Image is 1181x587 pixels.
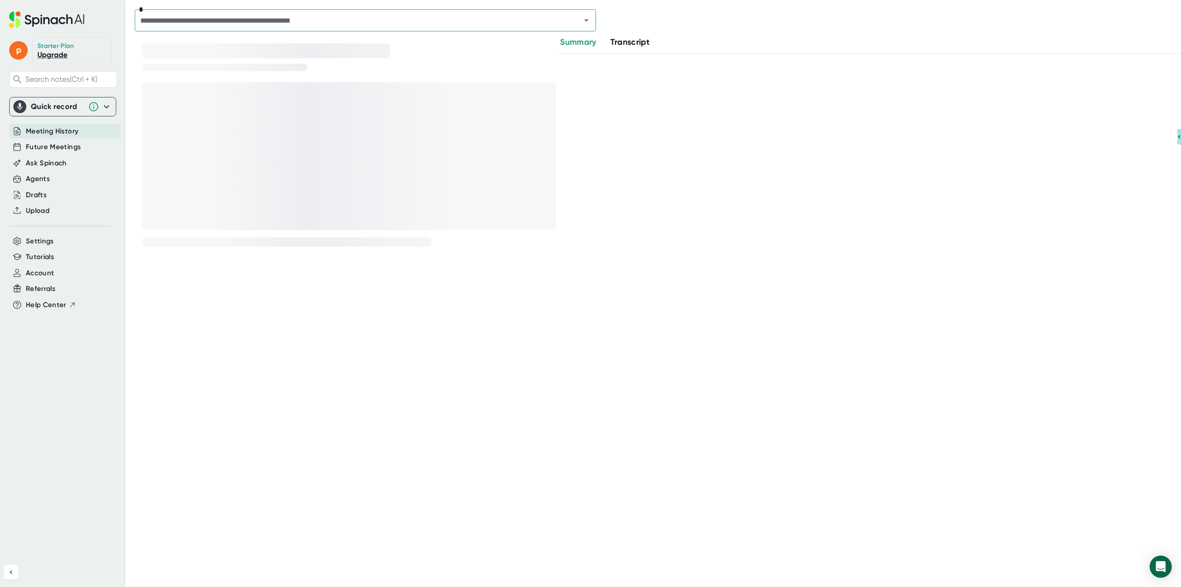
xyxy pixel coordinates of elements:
div: Quick record [13,97,112,116]
div: Open Intercom Messenger [1150,556,1172,578]
span: Summary [560,37,596,47]
button: Upload [26,206,49,216]
button: Transcript [610,36,650,48]
div: Starter Plan [37,42,74,50]
button: Drafts [26,190,47,200]
span: Search notes (Ctrl + K) [25,75,114,84]
button: Help Center [26,300,76,310]
button: Ask Spinach [26,158,67,169]
button: Referrals [26,284,55,294]
button: Tutorials [26,252,54,262]
span: Transcript [610,37,650,47]
span: Help Center [26,300,66,310]
button: Account [26,268,54,278]
button: Summary [560,36,596,48]
button: Meeting History [26,126,78,137]
span: p [9,41,28,60]
button: Open [580,14,593,27]
button: Agents [26,174,50,184]
button: Collapse sidebar [4,565,18,580]
a: Upgrade [37,50,67,59]
div: Quick record [31,102,84,111]
button: Settings [26,236,54,247]
button: Future Meetings [26,142,81,152]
